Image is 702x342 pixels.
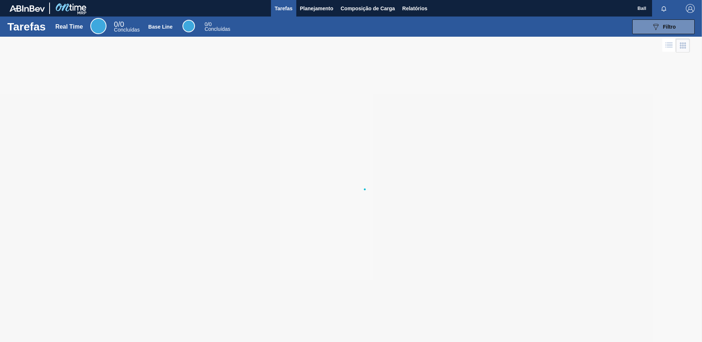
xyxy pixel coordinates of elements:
[114,21,140,32] div: Real Time
[90,18,106,34] div: Real Time
[205,26,230,32] span: Concluídas
[300,4,333,13] span: Planejamento
[55,23,83,30] div: Real Time
[663,24,676,30] span: Filtro
[632,19,695,34] button: Filtro
[686,4,695,13] img: Logout
[114,20,118,28] span: 0
[341,4,395,13] span: Composição de Carga
[114,20,124,28] span: / 0
[205,22,230,32] div: Base Line
[205,21,207,27] span: 0
[10,5,45,12] img: TNhmsLtSVTkK8tSr43FrP2fwEKptu5GPRR3wAAAABJRU5ErkJggg==
[652,3,676,14] button: Notificações
[205,21,211,27] span: / 0
[148,24,173,30] div: Base Line
[182,20,195,32] div: Base Line
[402,4,427,13] span: Relatórios
[114,27,140,33] span: Concluídas
[275,4,293,13] span: Tarefas
[7,22,46,31] h1: Tarefas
